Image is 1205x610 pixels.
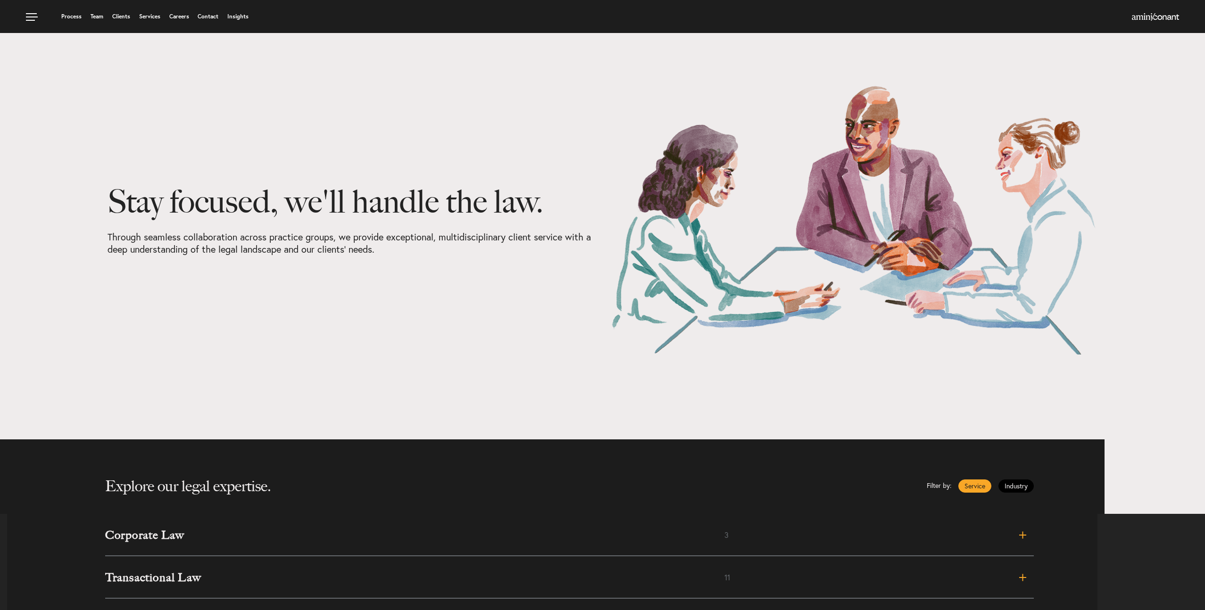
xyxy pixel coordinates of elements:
[139,14,160,19] a: Services
[724,574,879,581] span: 11
[108,183,596,231] h1: Stay focused, we'll handle the law.
[91,14,103,19] a: Team
[1132,13,1179,21] img: Amini & Conant
[610,85,1098,354] img: Our Services
[927,479,951,493] span: Filter by:
[958,479,991,493] a: Service
[198,14,218,19] a: Contact
[169,14,189,19] a: Careers
[724,531,879,539] span: 3
[105,529,724,541] h3: Corporate Law
[105,572,724,583] h3: Transactional Law
[105,477,271,495] h2: Explore our legal expertise.
[105,514,1034,556] a: Corporate Law3
[108,231,596,256] p: Through seamless collaboration across practice groups, we provide exceptional, multidisciplinary ...
[61,14,82,19] a: Process
[227,14,249,19] a: Insights
[112,14,130,19] a: Clients
[998,479,1034,493] a: Industry
[105,556,1034,599] a: Transactional Law11
[1132,14,1179,21] a: Home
